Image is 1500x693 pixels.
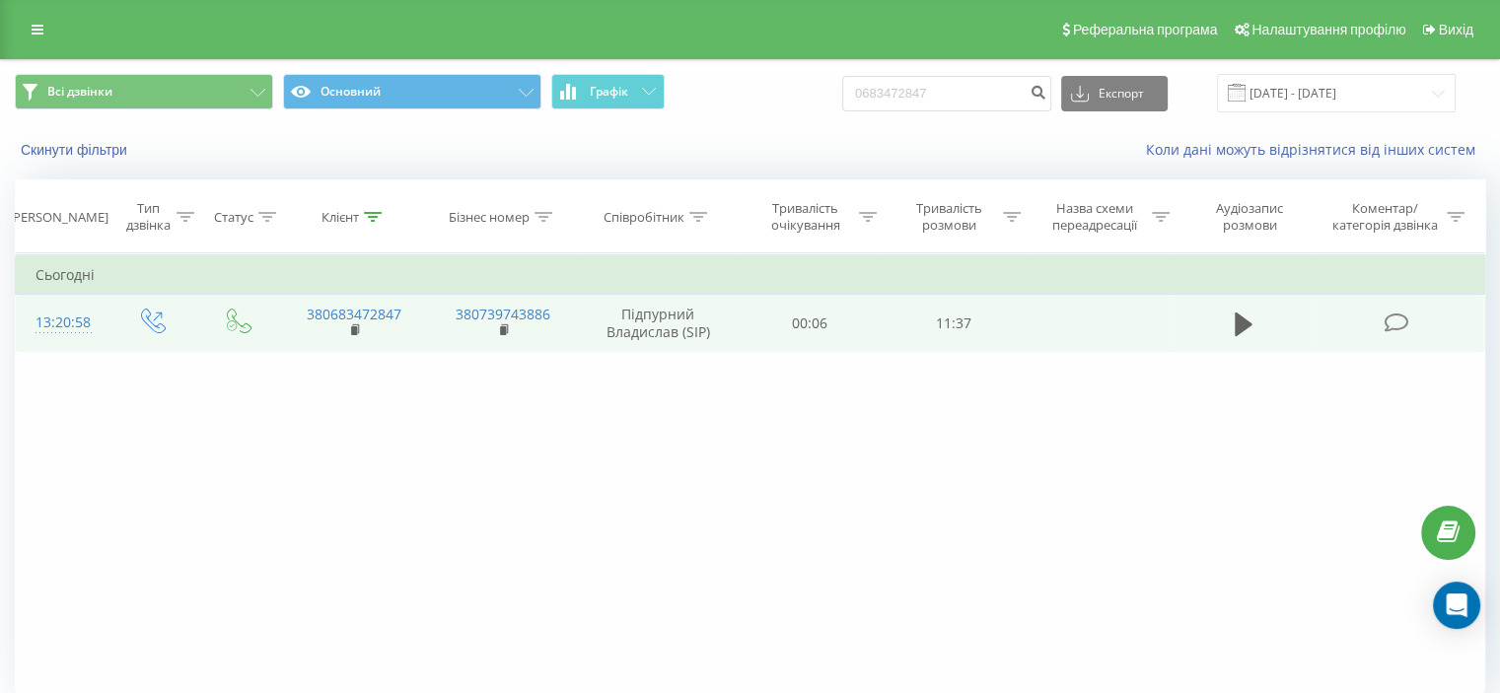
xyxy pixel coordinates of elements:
button: Всі дзвінки [15,74,273,109]
button: Основний [283,74,541,109]
td: 00:06 [739,295,882,352]
a: 380683472847 [307,305,401,323]
td: Сьогодні [16,255,1485,295]
span: Графік [590,85,628,99]
td: Підпурний Владислав (SIP) [578,295,739,352]
div: Аудіозапис розмови [1192,200,1308,234]
button: Скинути фільтри [15,141,137,159]
div: 13:20:58 [36,304,88,342]
div: Тривалість розмови [899,200,998,234]
td: 11:37 [882,295,1025,352]
div: Співробітник [604,209,684,226]
div: Клієнт [321,209,359,226]
button: Графік [551,74,665,109]
div: Тривалість очікування [756,200,855,234]
button: Експорт [1061,76,1168,111]
div: Тип дзвінка [124,200,171,234]
span: Реферальна програма [1073,22,1218,37]
div: Коментар/категорія дзвінка [1326,200,1442,234]
span: Вихід [1439,22,1473,37]
div: Статус [214,209,253,226]
a: Коли дані можуть відрізнятися вiд інших систем [1146,140,1485,159]
div: [PERSON_NAME] [9,209,108,226]
div: Назва схеми переадресації [1043,200,1147,234]
span: Налаштування профілю [1251,22,1405,37]
input: Пошук за номером [842,76,1051,111]
div: Open Intercom Messenger [1433,582,1480,629]
span: Всі дзвінки [47,84,112,100]
div: Бізнес номер [449,209,530,226]
a: 380739743886 [456,305,550,323]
